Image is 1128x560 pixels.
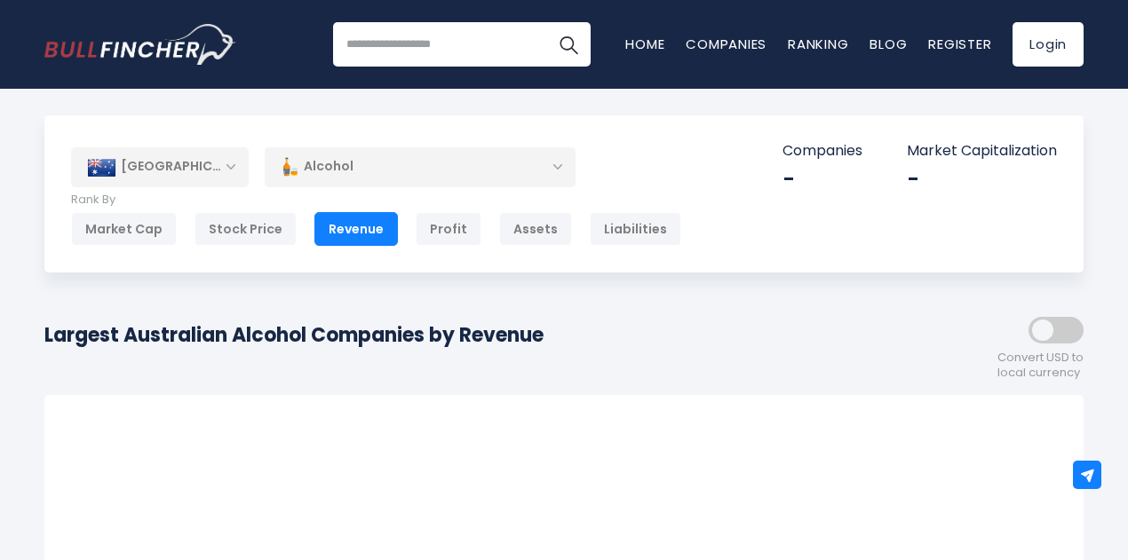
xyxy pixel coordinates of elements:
p: Market Capitalization [907,142,1057,161]
a: Register [928,35,991,53]
a: Companies [686,35,767,53]
img: Bullfincher logo [44,24,236,65]
div: - [782,165,862,193]
div: Market Cap [71,212,177,246]
span: Convert USD to local currency [997,351,1084,381]
h1: Largest Australian Alcohol Companies by Revenue [44,320,544,350]
div: Profit [416,212,481,246]
a: Go to homepage [44,24,235,65]
div: Liabilities [590,212,681,246]
div: [GEOGRAPHIC_DATA] [71,147,249,186]
a: Blog [870,35,907,53]
div: - [907,165,1057,193]
div: Assets [499,212,572,246]
div: Stock Price [195,212,297,246]
div: Revenue [314,212,398,246]
div: Alcohol [265,146,576,187]
a: Home [625,35,664,53]
button: Search [546,22,591,67]
a: Login [1013,22,1084,67]
p: Companies [782,142,862,161]
a: Ranking [788,35,848,53]
p: Rank By [71,193,681,208]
